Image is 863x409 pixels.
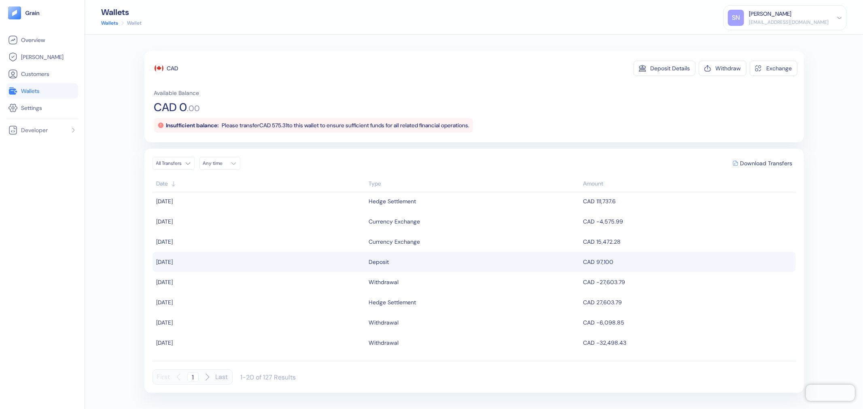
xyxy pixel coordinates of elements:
span: CAD -32,498.43 [583,339,627,346]
div: Deposit [369,255,389,269]
span: [DATE] [157,339,173,346]
div: Withdrawal [369,336,399,350]
div: Currency Exchange [369,215,420,228]
button: Exchange [750,61,797,76]
img: logo [25,10,40,16]
div: Hedge Settlement [369,295,416,309]
div: Withdraw [716,65,741,71]
button: Withdraw [699,61,746,76]
a: Settings [8,103,76,113]
span: [DATE] [157,278,173,286]
div: CAD [167,64,178,72]
span: Settings [21,104,42,112]
span: [DATE] [157,258,173,266]
span: CAD 97,100 [583,258,614,266]
span: [PERSON_NAME] [21,53,64,61]
a: Overview [8,35,76,45]
a: Customers [8,69,76,79]
span: CAD 0 [154,102,187,113]
div: Exchange [767,65,792,71]
span: CAD 111,737.6 [583,198,616,205]
a: [PERSON_NAME] [8,52,76,62]
div: Hedge Settlement [369,194,416,208]
span: Wallets [21,87,40,95]
div: [PERSON_NAME] [749,10,791,18]
button: Download Transfers [729,157,796,169]
div: Any time [203,160,227,167]
span: [DATE] [157,299,173,306]
img: logo-tablet-V2.svg [8,6,21,19]
div: Hedge Settlement [369,356,416,370]
span: [DATE] [157,238,173,245]
div: Wallets [101,8,142,16]
div: Withdrawal [369,316,399,329]
button: Last [216,369,228,385]
span: . 00 [187,104,200,112]
span: Insufficient balance: [166,122,219,129]
div: Currency Exchange [369,235,420,249]
span: CAD 27,603.79 [583,299,622,306]
div: Sort ascending [157,179,365,188]
div: Withdrawal [369,275,399,289]
span: Download Transfers [740,160,793,166]
div: Deposit Details [651,65,690,71]
span: [DATE] [157,198,173,205]
div: Sort ascending [369,179,579,188]
span: Available Balance [154,89,199,97]
span: CAD -27,603.79 [583,278,626,286]
span: Customers [21,70,49,78]
span: Developer [21,126,48,134]
span: Overview [21,36,45,44]
a: Wallets [101,19,118,27]
button: Deposit Details [634,61,695,76]
span: Please transfer CAD 575.31 to this wallet to ensure sufficient funds for all related financial op... [222,122,470,129]
span: [DATE] [157,218,173,225]
div: Sort descending [583,179,792,188]
div: SN [728,10,744,26]
button: Any time [199,157,240,170]
span: CAD -6,098.85 [583,319,625,326]
iframe: Chatra live chat [806,385,855,401]
div: 1-20 of 127 Results [241,373,296,382]
span: CAD 15,472.28 [583,238,621,245]
span: CAD -4,575.99 [583,218,623,225]
a: Wallets [8,86,76,96]
div: [EMAIL_ADDRESS][DOMAIN_NAME] [749,19,829,26]
button: First [157,369,170,385]
span: [DATE] [157,319,173,326]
